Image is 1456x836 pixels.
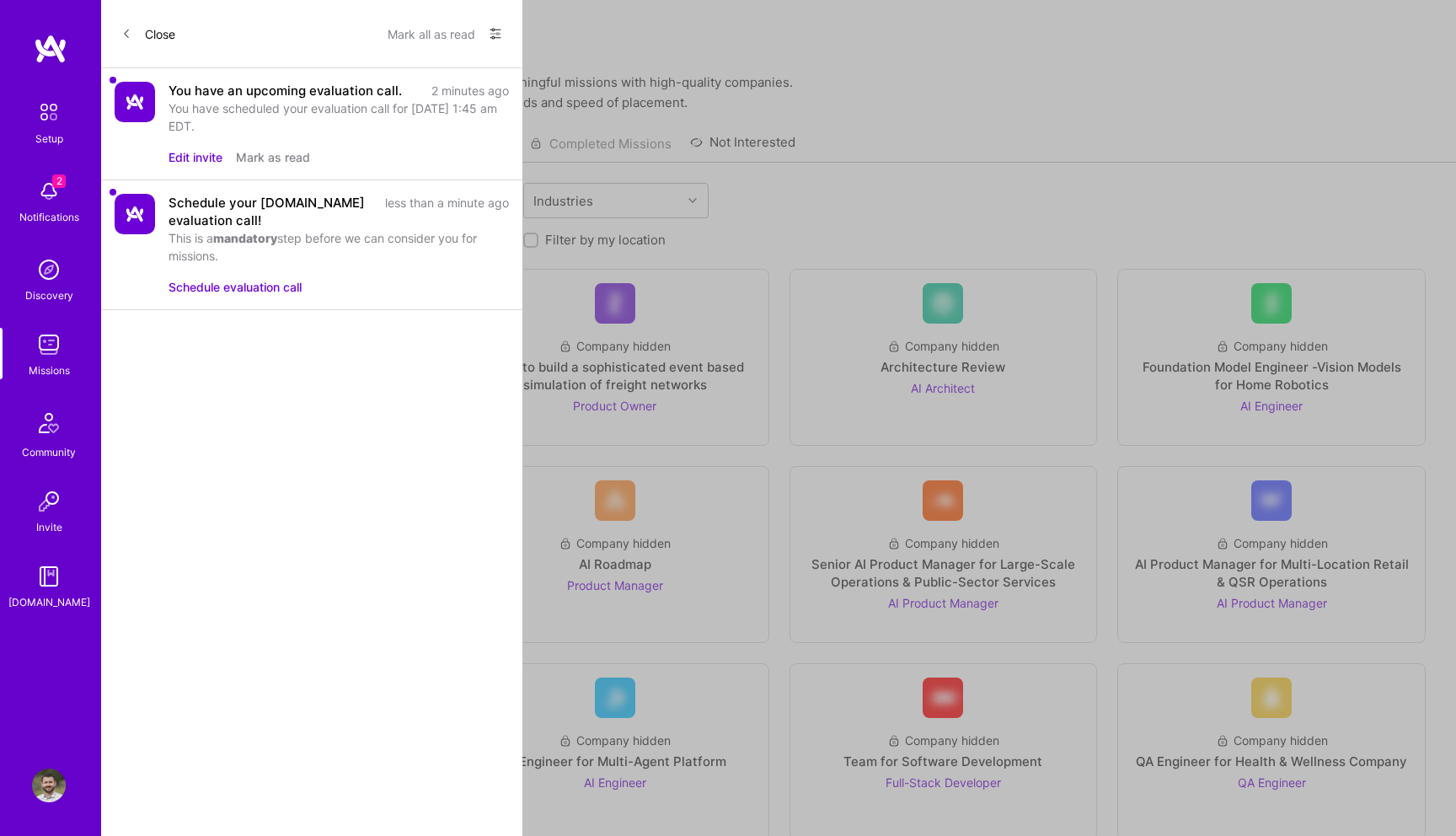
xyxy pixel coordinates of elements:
div: [DOMAIN_NAME] [8,593,90,611]
button: Mark as read [236,148,310,166]
div: Invite [36,518,62,536]
img: guide book [32,560,66,593]
button: Schedule evaluation call [169,278,302,296]
div: You have scheduled your evaluation call for [DATE] 1:45 am EDT. [169,99,509,135]
div: This is a step before we can consider you for missions. [169,229,509,265]
div: 2 minutes ago [431,82,509,99]
img: Community [29,403,69,443]
div: Schedule your [DOMAIN_NAME] evaluation call! [169,194,375,229]
img: logo [34,34,67,64]
img: discovery [32,253,66,287]
a: User Avatar [28,769,70,802]
div: Setup [35,130,63,147]
div: Missions [29,362,70,379]
img: User Avatar [32,769,66,802]
button: Mark all as read [388,20,475,47]
button: Close [121,20,175,47]
img: Company Logo [115,194,155,234]
img: Company Logo [115,82,155,122]
div: You have an upcoming evaluation call. [169,82,402,99]
img: setup [31,94,67,130]
button: Edit invite [169,148,222,166]
img: Invite [32,485,66,518]
div: Discovery [25,287,73,304]
div: less than a minute ago [385,194,509,229]
b: mandatory [213,231,277,245]
img: teamwork [32,328,66,362]
div: Community [22,443,76,461]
